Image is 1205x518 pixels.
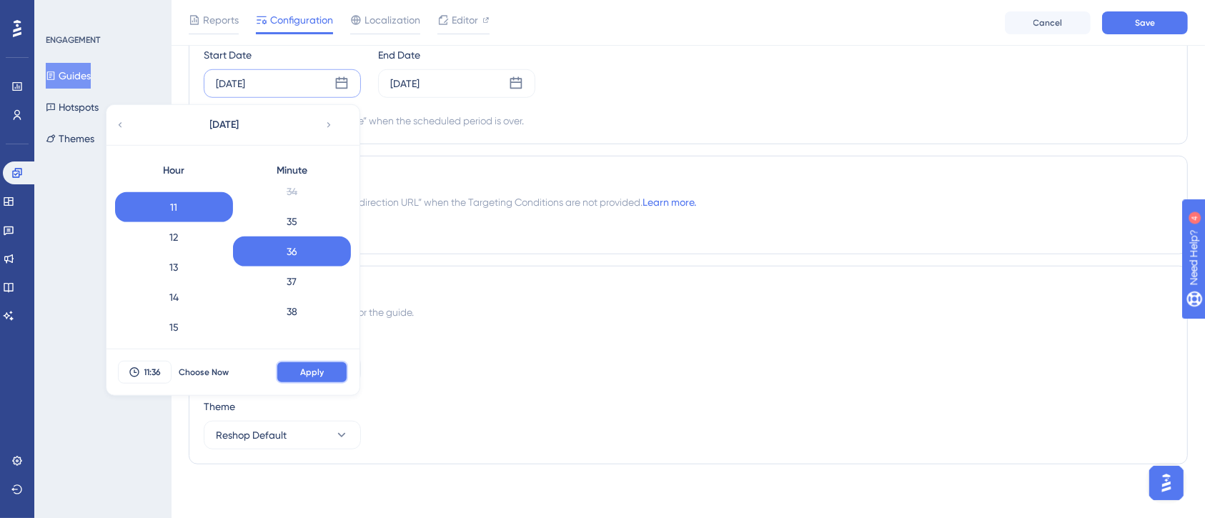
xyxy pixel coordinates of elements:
[1102,11,1188,34] button: Save
[233,236,351,267] div: 36
[276,361,348,384] button: Apply
[204,46,361,64] div: Start Date
[172,361,236,384] button: Choose Now
[233,327,351,357] div: 39
[204,421,361,449] button: Reshop Default
[233,267,351,297] div: 37
[365,11,420,29] span: Localization
[203,11,239,29] span: Reports
[1145,462,1188,504] iframe: UserGuiding AI Assistant Launcher
[210,116,239,134] span: [DATE]
[46,63,91,89] button: Guides
[233,156,351,185] div: Minute
[643,196,696,208] a: Learn more.
[390,75,420,92] div: [DATE]
[204,281,1173,298] div: Advanced Settings
[300,367,324,378] span: Apply
[46,94,99,120] button: Hotspots
[204,332,1173,349] div: Container
[204,194,696,211] span: The browser will redirect to the “Redirection URL” when the Targeting Conditions are not provided.
[216,427,287,444] span: Reshop Default
[115,312,233,342] div: 15
[1033,17,1063,29] span: Cancel
[46,126,94,151] button: Themes
[115,222,233,252] div: 12
[233,206,351,236] div: 35
[204,398,1173,415] div: Theme
[118,361,172,384] button: 11:36
[99,7,104,19] div: 4
[34,4,89,21] span: Need Help?
[204,304,1173,321] div: Choose the container and theme for the guide.
[233,297,351,327] div: 38
[179,367,229,378] span: Choose Now
[115,282,233,312] div: 14
[233,176,351,206] div: 34
[216,75,245,92] div: [DATE]
[270,11,333,29] span: Configuration
[115,192,233,222] div: 11
[46,34,100,46] div: ENGAGEMENT
[1135,17,1155,29] span: Save
[204,171,1173,188] div: Redirection
[229,112,524,129] div: Automatically set as “Inactive” when the scheduled period is over.
[452,11,478,29] span: Editor
[153,111,296,139] button: [DATE]
[115,156,233,185] div: Hour
[144,367,162,378] span: 11:36
[115,252,233,282] div: 13
[378,46,535,64] div: End Date
[1005,11,1091,34] button: Cancel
